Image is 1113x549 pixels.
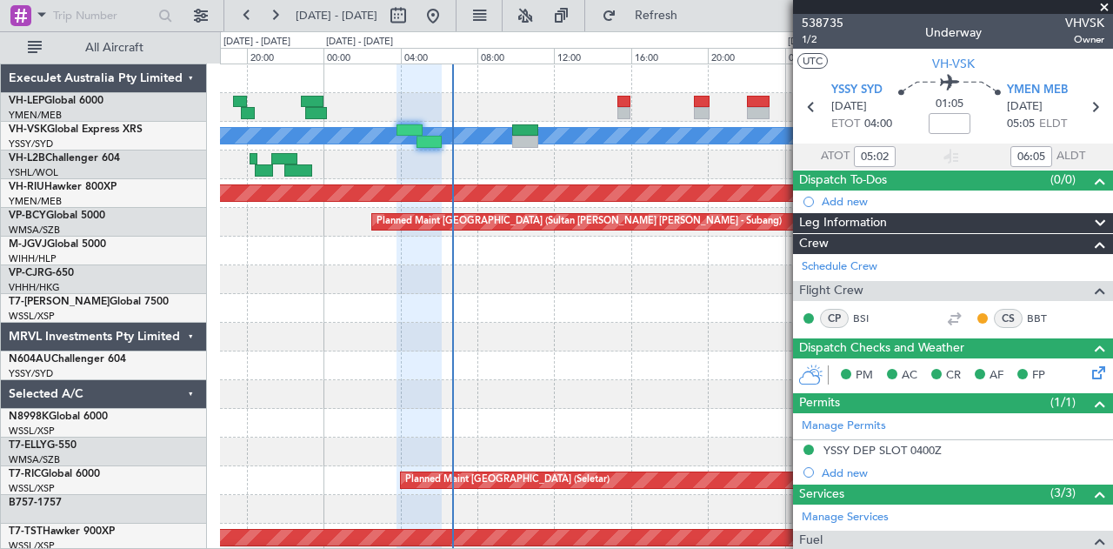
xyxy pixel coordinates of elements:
span: VP-CJR [9,268,44,278]
a: YSHL/WOL [9,166,58,179]
a: VH-L2BChallenger 604 [9,153,120,164]
span: M-JGVJ [9,239,47,250]
a: WMSA/SZB [9,453,60,466]
a: N604AUChallenger 604 [9,354,126,365]
a: BSI [853,311,892,326]
span: T7-TST [9,526,43,537]
span: VH-VSK [9,124,47,135]
span: 1/2 [802,32,843,47]
div: 08:00 [477,48,554,64]
a: WSSL/XSP [9,310,55,323]
span: CR [946,367,961,385]
div: YSSY DEP SLOT 0400Z [823,443,942,458]
input: --:-- [1010,146,1052,167]
a: VH-RIUHawker 800XP [9,182,117,192]
a: YSSY/SYD [9,137,53,151]
span: VH-LEP [9,96,44,106]
a: T7-[PERSON_NAME]Global 7500 [9,297,169,307]
span: VH-L2B [9,153,45,164]
span: (3/3) [1050,484,1076,502]
button: UTC [797,53,828,69]
span: FP [1032,367,1045,385]
a: M-JGVJGlobal 5000 [9,239,106,250]
a: WIHH/HLP [9,252,57,265]
span: T7-RIC [9,469,41,479]
a: VP-BCYGlobal 5000 [9,211,105,221]
div: 12:00 [554,48,630,64]
a: B757-1757 [9,498,62,508]
span: VP-BCY [9,211,46,221]
div: Add new [822,194,1104,209]
span: Refresh [620,10,693,22]
span: 01:05 [936,96,963,113]
span: AC [902,367,917,385]
span: Services [799,485,844,505]
a: T7-ELLYG-550 [9,440,77,451]
div: [DATE] - [DATE] [223,35,290,50]
span: Leg Information [799,213,887,233]
span: Crew [799,234,829,254]
a: WSSL/XSP [9,425,55,438]
span: Dispatch To-Dos [799,171,887,191]
span: ATOT [821,148,850,165]
a: VP-CJRG-650 [9,268,74,278]
span: ETOT [831,116,860,133]
div: 20:00 [708,48,784,64]
span: ELDT [1039,116,1067,133]
a: VH-VSKGlobal Express XRS [9,124,143,135]
div: [DATE] - [DATE] [788,35,855,50]
span: 04:00 [864,116,892,133]
span: YSSY SYD [831,82,883,99]
a: WSSL/XSP [9,482,55,495]
span: YMEN MEB [1007,82,1068,99]
a: Manage Services [802,509,889,526]
span: AF [990,367,1003,385]
a: Manage Permits [802,418,886,435]
div: Planned Maint [GEOGRAPHIC_DATA] (Sultan [PERSON_NAME] [PERSON_NAME] - Subang) [377,209,782,235]
a: T7-TSTHawker 900XP [9,526,115,537]
span: VH-RIU [9,182,44,192]
div: Add new [822,465,1104,480]
a: YMEN/MEB [9,109,62,122]
span: 05:05 [1007,116,1035,133]
span: PM [856,367,873,385]
input: --:-- [854,146,896,167]
div: 00:00 [323,48,400,64]
span: (0/0) [1050,171,1076,189]
a: BBT [1027,311,1066,326]
div: CS [994,309,1023,328]
input: Trip Number [53,3,153,29]
span: Flight Crew [799,281,863,301]
button: All Aircraft [19,34,189,62]
span: 538735 [802,14,843,32]
a: YMEN/MEB [9,195,62,208]
a: YSSY/SYD [9,367,53,380]
span: [DATE] - [DATE] [296,8,377,23]
span: N8998K [9,412,49,422]
span: B757-1 [9,498,43,508]
div: 16:00 [631,48,708,64]
span: [DATE] [1007,98,1043,116]
div: 04:00 [401,48,477,64]
span: VH-VSK [932,55,975,73]
span: All Aircraft [45,42,183,54]
div: Planned Maint [GEOGRAPHIC_DATA] (Seletar) [405,467,610,493]
div: 00:00 [785,48,862,64]
span: [DATE] [831,98,867,116]
span: T7-[PERSON_NAME] [9,297,110,307]
div: CP [820,309,849,328]
span: Dispatch Checks and Weather [799,338,964,358]
span: Owner [1065,32,1104,47]
span: Permits [799,393,840,413]
span: (1/1) [1050,393,1076,412]
span: VHVSK [1065,14,1104,32]
a: WMSA/SZB [9,224,60,237]
span: N604AU [9,354,51,365]
a: VHHH/HKG [9,281,60,294]
div: [DATE] - [DATE] [326,35,393,50]
div: Underway [925,23,982,42]
span: T7-ELLY [9,440,47,451]
a: Schedule Crew [802,258,877,276]
button: Refresh [594,2,698,30]
a: VH-LEPGlobal 6000 [9,96,103,106]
